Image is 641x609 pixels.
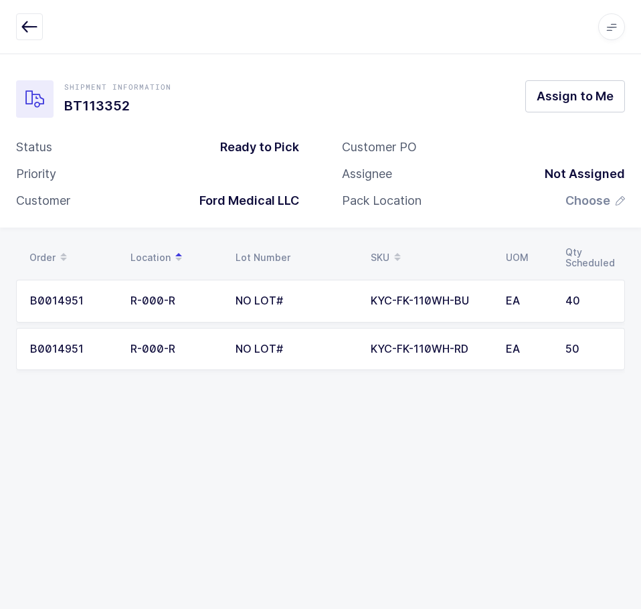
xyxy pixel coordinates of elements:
[209,139,299,155] div: Ready to Pick
[534,166,625,182] div: Not Assigned
[506,295,549,307] div: EA
[525,80,625,112] button: Assign to Me
[64,95,171,116] h1: BT113352
[64,82,171,92] div: Shipment Information
[16,193,70,209] div: Customer
[565,295,611,307] div: 40
[371,295,490,307] div: KYC-FK-110WH-BU
[16,139,52,155] div: Status
[506,252,549,263] div: UOM
[30,295,114,307] div: B0014951
[342,166,392,182] div: Assignee
[236,295,355,307] div: NO LOT#
[565,193,625,209] button: Choose
[236,252,355,263] div: Lot Number
[130,295,219,307] div: R-000-R
[371,246,490,269] div: SKU
[130,343,219,355] div: R-000-R
[29,246,114,269] div: Order
[565,343,611,355] div: 50
[537,88,614,104] span: Assign to Me
[130,246,219,269] div: Location
[506,343,549,355] div: EA
[189,193,299,209] div: Ford Medical LLC
[342,139,417,155] div: Customer PO
[565,193,610,209] span: Choose
[565,247,617,268] div: Qty Scheduled
[342,193,422,209] div: Pack Location
[371,343,490,355] div: KYC-FK-110WH-RD
[16,166,56,182] div: Priority
[236,343,355,355] div: NO LOT#
[30,343,114,355] div: B0014951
